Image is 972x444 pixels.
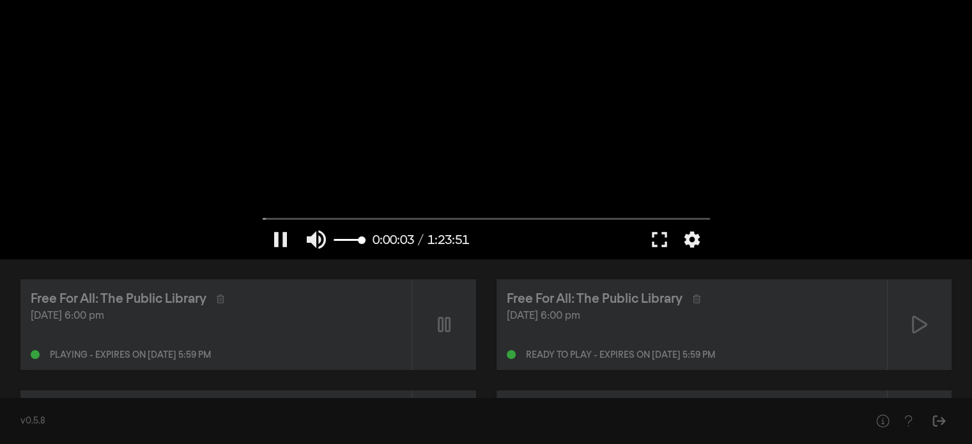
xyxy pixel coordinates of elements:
button: Mute [298,220,334,259]
button: More settings [677,220,707,259]
div: Playing - expires on [DATE] 5:59 pm [50,351,211,360]
div: Free For All: The Public Library [507,289,683,309]
div: v0.5.8 [20,415,844,428]
button: Help [870,408,895,434]
div: Ready to play - expires on [DATE] 5:59 pm [526,351,715,360]
button: Pause [263,220,298,259]
input: Volume [334,236,366,244]
div: Free For All: The Public Library [31,289,206,309]
button: 0:00:03 / 1:23:51 [366,220,475,259]
button: Help [895,408,921,434]
button: Full screen [642,220,677,259]
div: [DATE] 6:00 pm [507,309,877,324]
button: Sign Out [926,408,952,434]
div: [DATE] 6:00 pm [31,309,401,324]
